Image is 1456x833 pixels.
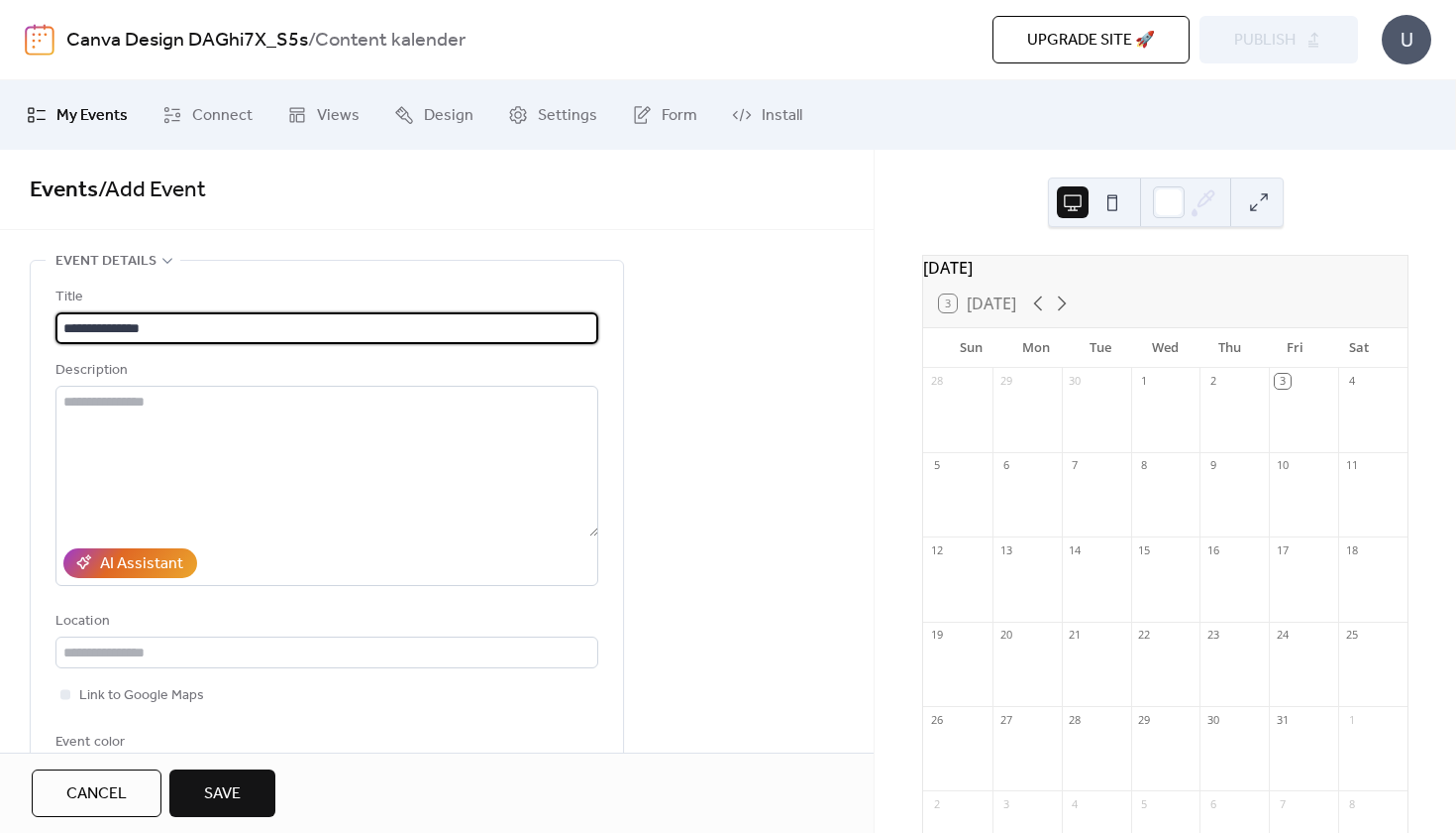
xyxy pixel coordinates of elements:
[379,88,488,142] a: Design
[1205,374,1220,389] div: 2
[939,328,1003,368] div: Sun
[1027,29,1155,53] span: Upgrade site 🚀
[1382,15,1431,64] div: U
[929,712,944,727] div: 26
[1068,712,1083,727] div: 28
[617,88,712,142] a: Form
[1275,542,1290,557] div: 17
[1068,628,1083,643] div: 21
[1205,458,1220,473] div: 9
[929,628,944,643] div: 19
[998,628,1013,643] div: 20
[1068,542,1083,557] div: 14
[1137,374,1152,389] div: 1
[998,796,1013,811] div: 3
[204,782,241,806] span: Save
[55,731,214,755] div: Event color
[1068,374,1083,389] div: 30
[538,104,597,128] span: Settings
[424,104,473,128] span: Design
[929,458,944,473] div: 5
[1275,628,1290,643] div: 24
[1137,542,1152,557] div: 15
[66,22,308,59] a: Canva Design DAGhi7X_S5s
[1003,328,1068,368] div: Mon
[1069,328,1133,368] div: Tue
[25,24,54,56] img: logo
[315,22,466,59] b: Content kalender
[1068,458,1083,473] div: 7
[1137,796,1152,811] div: 5
[100,552,183,576] div: AI Assistant
[493,88,612,142] a: Settings
[1262,328,1326,368] div: Fri
[32,770,161,817] button: Cancel
[1068,796,1083,811] div: 4
[1205,712,1220,727] div: 30
[1205,796,1220,811] div: 6
[1327,328,1392,368] div: Sat
[1133,328,1197,368] div: Wed
[98,169,206,212] span: / Add Event
[12,88,143,142] a: My Events
[1344,542,1359,557] div: 18
[1344,712,1359,727] div: 1
[1344,374,1359,389] div: 4
[717,88,817,142] a: Install
[1137,458,1152,473] div: 8
[929,374,944,389] div: 28
[929,796,944,811] div: 2
[272,88,374,142] a: Views
[1137,628,1152,643] div: 22
[662,104,697,128] span: Form
[56,104,128,128] span: My Events
[1344,628,1359,643] div: 25
[148,88,267,142] a: Connect
[55,610,594,634] div: Location
[1205,542,1220,557] div: 16
[1275,458,1290,473] div: 10
[55,250,156,274] span: Event details
[998,712,1013,727] div: 27
[1205,628,1220,643] div: 23
[1275,796,1290,811] div: 7
[55,286,594,309] div: Title
[923,256,1407,280] div: [DATE]
[992,16,1190,63] button: Upgrade site 🚀
[30,169,98,212] a: Events
[998,374,1013,389] div: 29
[1344,796,1359,811] div: 8
[1197,328,1262,368] div: Thu
[998,458,1013,473] div: 6
[63,548,197,578] button: AI Assistant
[79,684,204,708] span: Link to Google Maps
[998,542,1013,557] div: 13
[66,782,127,806] span: Cancel
[929,542,944,557] div: 12
[1137,712,1152,727] div: 29
[762,104,802,128] span: Install
[55,359,594,383] div: Description
[308,22,315,59] b: /
[317,104,360,128] span: Views
[1275,712,1290,727] div: 31
[169,770,275,817] button: Save
[1344,458,1359,473] div: 11
[192,104,253,128] span: Connect
[1275,374,1290,389] div: 3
